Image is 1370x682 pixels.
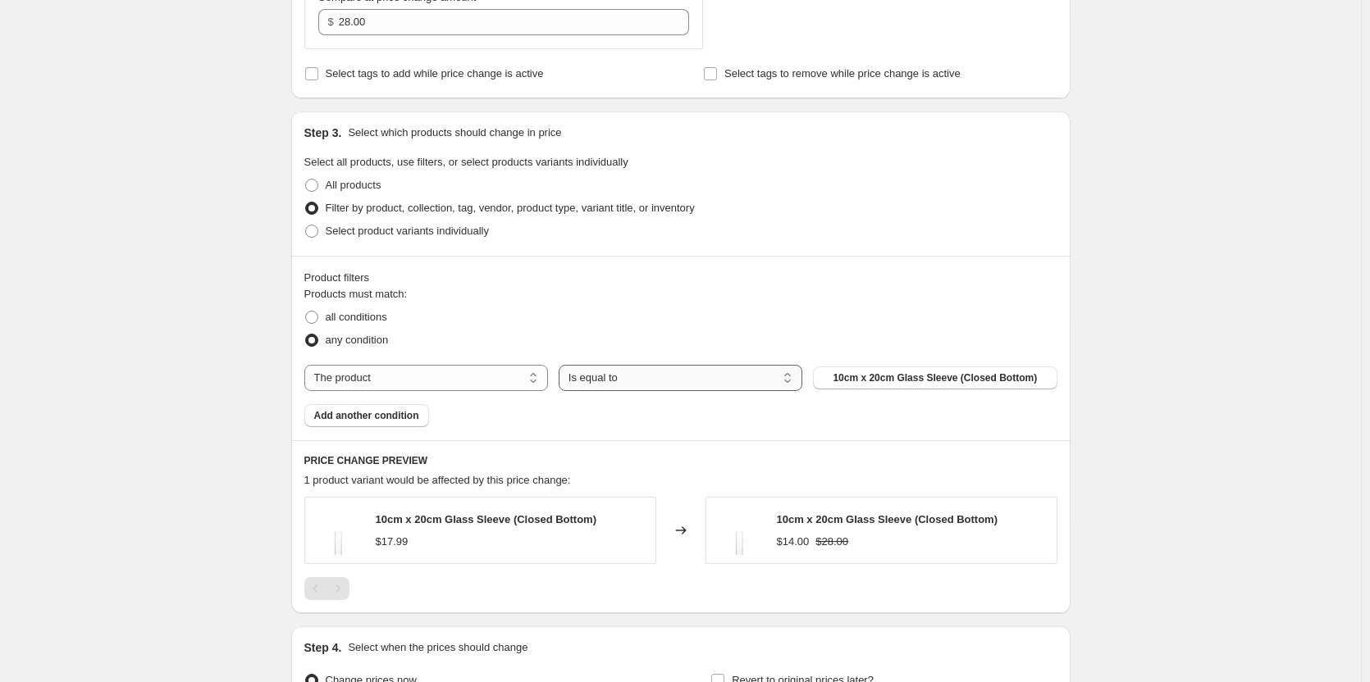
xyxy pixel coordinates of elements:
span: all conditions [326,311,387,323]
img: holder10x20_80x.jpg [313,506,363,555]
span: Select all products, use filters, or select products variants individually [304,156,628,168]
div: $17.99 [376,534,409,550]
span: any condition [326,334,389,346]
p: Select which products should change in price [348,125,561,141]
p: Select when the prices should change [348,639,527,656]
h2: Step 4. [304,639,342,656]
h6: PRICE CHANGE PREVIEW [304,454,1057,467]
strike: $28.00 [815,534,848,550]
span: Add another condition [314,409,419,422]
span: Select product variants individually [326,225,489,237]
span: Filter by product, collection, tag, vendor, product type, variant title, or inventory [326,202,695,214]
span: Select tags to remove while price change is active [724,67,961,80]
span: $ [328,16,334,28]
span: 1 product variant would be affected by this price change: [304,474,571,486]
span: All products [326,179,381,191]
h2: Step 3. [304,125,342,141]
input: 80.00 [339,9,664,35]
span: 10cm x 20cm Glass Sleeve (Closed Bottom) [777,513,998,525]
nav: Pagination [304,577,349,600]
div: Product filters [304,270,1057,286]
div: $14.00 [777,534,810,550]
button: Add another condition [304,404,429,427]
span: 10cm x 20cm Glass Sleeve (Closed Bottom) [833,371,1037,384]
span: Products must match: [304,288,408,300]
img: holder10x20_80x.jpg [715,506,764,555]
span: Select tags to add while price change is active [326,67,544,80]
span: 10cm x 20cm Glass Sleeve (Closed Bottom) [376,513,597,525]
button: 10cm x 20cm Glass Sleeve (Closed Bottom) [813,366,1057,389]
